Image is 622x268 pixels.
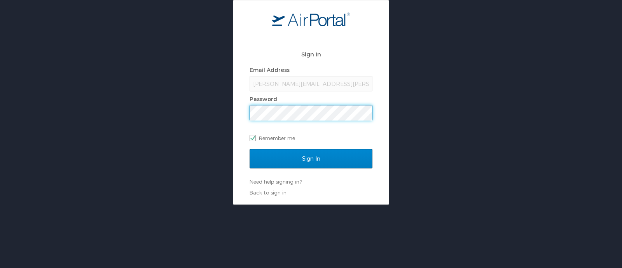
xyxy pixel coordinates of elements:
a: Back to sign in [250,189,287,196]
a: Need help signing in? [250,179,302,185]
input: Sign In [250,149,372,168]
img: logo [272,12,350,26]
label: Remember me [250,132,372,144]
label: Password [250,96,277,102]
label: Email Address [250,67,290,73]
h2: Sign In [250,50,372,59]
